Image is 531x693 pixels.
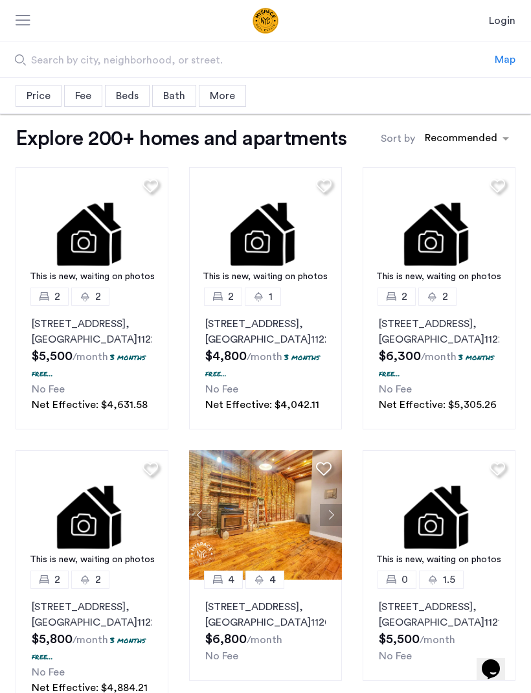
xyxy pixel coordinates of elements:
div: Bath [152,85,196,107]
span: No Fee [32,384,65,394]
a: Cazamio Logo [202,8,329,34]
p: [STREET_ADDRESS] 11226 [379,316,499,347]
sub: /month [421,352,457,362]
span: 2 [442,289,448,304]
p: [STREET_ADDRESS] 11226 [32,316,152,347]
img: 1.gif [16,167,168,297]
span: 4 [228,572,234,587]
span: $6,300 [379,350,421,363]
span: $5,500 [32,350,73,363]
span: No Fee [205,651,238,661]
span: Fee [75,91,91,101]
span: 1 [269,289,273,304]
div: More [199,85,246,107]
span: 4 [269,572,276,587]
span: Search by city, neighborhood, or street. [31,52,427,68]
span: Net Effective: $4,042.11 [205,400,319,410]
span: Net Effective: $4,884.21 [32,683,148,693]
a: This is new, waiting on photos [189,167,342,297]
span: No Fee [379,651,412,661]
p: [STREET_ADDRESS] 11206 [205,599,326,630]
span: 2 [54,289,60,304]
a: This is new, waiting on photos [16,450,168,580]
a: 22[STREET_ADDRESS], [GEOGRAPHIC_DATA]112263 months free...No FeeNet Effective: $4,631.58 [16,297,168,429]
span: $5,800 [32,633,73,646]
sub: /month [73,352,108,362]
div: Beds [105,85,150,107]
img: 1.gif [189,167,342,297]
a: 01.5[STREET_ADDRESS], [GEOGRAPHIC_DATA]11211No Fee [363,580,515,681]
button: Previous apartment [189,504,211,526]
sub: /month [420,635,455,645]
a: This is new, waiting on photos [16,167,168,297]
p: 3 months free... [379,352,494,379]
p: [STREET_ADDRESS] 11226 [205,316,326,347]
ng-select: sort-apartment [418,127,515,150]
sub: /month [247,352,282,362]
div: This is new, waiting on photos [196,270,335,284]
span: 1.5 [443,572,455,587]
a: This is new, waiting on photos [363,167,515,297]
span: $4,800 [205,350,247,363]
h1: Explore 200+ homes and apartments [16,126,346,152]
span: $6,800 [205,633,247,646]
span: 2 [228,289,234,304]
sub: /month [73,635,108,645]
div: This is new, waiting on photos [22,553,162,567]
img: 1.gif [16,450,168,580]
div: Price [16,85,62,107]
span: 2 [95,289,101,304]
img: 1.gif [363,167,515,297]
span: No Fee [379,384,412,394]
a: 22[STREET_ADDRESS], [GEOGRAPHIC_DATA]112263 months free...No FeeNet Effective: $5,305.26 [363,297,515,429]
iframe: chat widget [477,641,518,680]
a: Login [489,13,515,28]
div: Map [495,52,515,67]
span: No Fee [205,384,238,394]
a: 44[STREET_ADDRESS], [GEOGRAPHIC_DATA]11206No Fee [189,580,342,681]
span: No Fee [32,667,65,677]
p: [STREET_ADDRESS] 11226 [32,599,152,630]
span: Net Effective: $5,305.26 [379,400,497,410]
p: [STREET_ADDRESS] 11211 [379,599,499,630]
p: 3 months free... [205,352,320,379]
img: logo [202,8,329,34]
span: 2 [401,289,407,304]
div: This is new, waiting on photos [369,270,509,284]
span: Net Effective: $4,631.58 [32,400,148,410]
span: 2 [54,572,60,587]
a: 21[STREET_ADDRESS], [GEOGRAPHIC_DATA]112263 months free...No FeeNet Effective: $4,042.11 [189,297,342,429]
span: 2 [95,572,101,587]
div: This is new, waiting on photos [369,553,509,567]
button: Next apartment [320,504,342,526]
a: This is new, waiting on photos [363,450,515,580]
div: This is new, waiting on photos [22,270,162,284]
sub: /month [247,635,282,645]
span: 0 [401,572,408,587]
span: $5,500 [379,633,420,646]
img: 1997_638660665121086177.jpeg [189,450,342,580]
label: Sort by [381,131,415,146]
img: 1.gif [363,450,515,580]
div: Recommended [423,130,497,149]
